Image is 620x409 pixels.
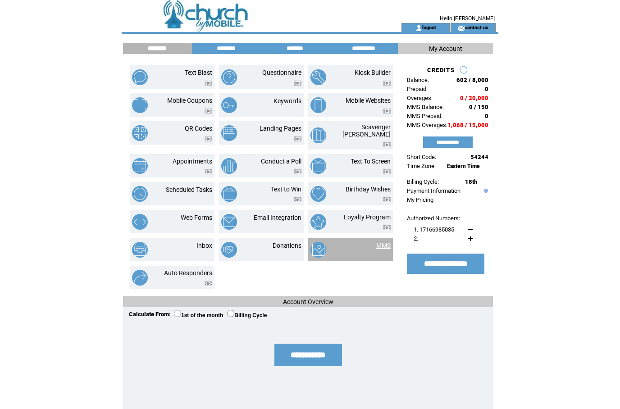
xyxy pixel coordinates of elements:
span: CREDITS [427,67,455,73]
img: keywords.png [221,97,237,113]
a: Mobile Coupons [167,97,212,104]
a: Email Integration [254,214,301,221]
label: 1st of the month [174,312,223,318]
img: video.png [294,197,301,202]
a: Inbox [196,242,212,249]
span: Time Zone: [407,163,436,169]
img: kiosk-builder.png [310,69,326,85]
span: Short Code: [407,154,436,160]
a: Keywords [274,97,301,105]
a: Appointments [173,158,212,165]
span: 18th [465,178,477,185]
span: 2. [414,235,418,242]
img: scheduled-tasks.png [132,186,148,202]
span: Hello [PERSON_NAME] [440,15,495,22]
img: video.png [294,136,301,141]
img: text-blast.png [132,69,148,85]
img: landing-pages.png [221,125,237,141]
span: Eastern Time [447,163,480,169]
img: questionnaire.png [221,69,237,85]
a: Kiosk Builder [355,69,391,76]
span: MMS Balance: [407,104,444,110]
img: video.png [383,169,391,174]
span: 1,068 / 15,000 [447,122,488,128]
a: logout [422,24,436,30]
img: mms.png [310,242,326,258]
img: scavenger-hunt.png [310,127,326,143]
span: 0 / 150 [469,104,488,110]
img: loyalty-program.png [310,214,326,230]
img: video.png [383,109,391,114]
span: 0 / 20,000 [460,95,488,101]
a: Mobile Websites [346,97,391,104]
img: text-to-screen.png [310,158,326,174]
img: text-to-win.png [221,186,237,202]
img: conduct-a-poll.png [221,158,237,174]
img: account_icon.gif [415,24,422,32]
label: Billing Cycle [227,312,267,318]
img: video.png [383,197,391,202]
span: 602 / 8,000 [456,77,488,83]
img: video.png [294,169,301,174]
a: Scheduled Tasks [166,186,212,193]
a: Donations [273,242,301,249]
a: Landing Pages [260,125,301,132]
a: Birthday Wishes [346,186,391,193]
a: Web Forms [181,214,212,221]
img: birthday-wishes.png [310,186,326,202]
span: Balance: [407,77,429,83]
span: MMS Prepaid: [407,113,442,119]
a: Auto Responders [164,269,212,277]
span: 54244 [470,154,488,160]
span: Authorized Numbers: [407,215,460,222]
input: 1st of the month [174,310,181,317]
img: video.png [383,225,391,230]
img: email-integration.png [221,214,237,230]
a: MMS [376,242,391,249]
img: video.png [205,281,212,286]
a: QR Codes [185,125,212,132]
span: 0 [485,113,488,119]
span: MMS Overages: [407,122,447,128]
a: Text To Screen [351,158,391,165]
a: Scavenger [PERSON_NAME] [342,123,391,138]
a: Payment Information [407,187,460,194]
a: contact us [465,24,488,30]
img: appointments.png [132,158,148,174]
img: video.png [205,109,212,114]
img: donations.png [221,242,237,258]
a: Text Blast [185,69,212,76]
img: video.png [205,136,212,141]
span: 0 [485,86,488,92]
img: mobile-coupons.png [132,97,148,113]
img: contact_us_icon.gif [458,24,465,32]
img: mobile-websites.png [310,97,326,113]
span: 1. 17166985035 [414,226,454,233]
span: Account Overview [283,298,333,305]
span: Overages: [407,95,433,101]
img: video.png [205,169,212,174]
img: qr-codes.png [132,125,148,141]
img: auto-responders.png [132,270,148,286]
a: Questionnaire [262,69,301,76]
a: Loyalty Program [344,214,391,221]
img: video.png [205,81,212,86]
a: My Pricing [407,196,433,203]
img: help.gif [482,189,488,193]
img: video.png [383,142,391,147]
input: Billing Cycle [227,310,234,317]
img: inbox.png [132,242,148,258]
img: video.png [383,81,391,86]
img: video.png [294,81,301,86]
span: Prepaid: [407,86,428,92]
span: My Account [429,45,462,52]
a: Conduct a Poll [261,158,301,165]
img: web-forms.png [132,214,148,230]
span: Billing Cycle: [407,178,439,185]
span: Calculate From: [129,311,171,318]
a: Text to Win [271,186,301,193]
